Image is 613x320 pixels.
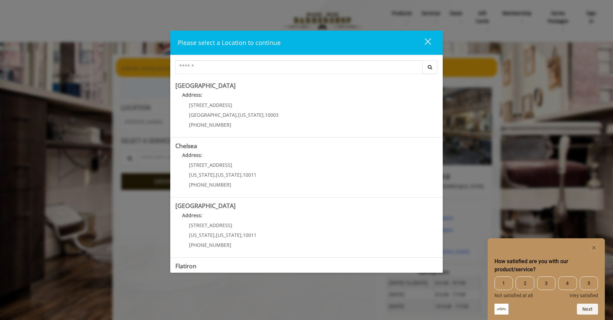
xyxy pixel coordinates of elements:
[494,293,533,298] span: Not satisfied at all
[175,60,438,77] div: Center Select
[516,276,534,290] span: 2
[189,222,232,228] span: [STREET_ADDRESS]
[175,202,236,210] b: [GEOGRAPHIC_DATA]
[494,257,598,274] h2: How satisfied are you with our product/service? Select an option from 1 to 5, with 1 being Not sa...
[178,38,281,47] span: Please select a Location to continue
[182,152,202,158] b: Address:
[241,232,243,238] span: ,
[426,65,434,69] i: Search button
[215,172,216,178] span: ,
[580,276,598,290] span: 5
[412,36,435,50] button: close dialog
[189,181,231,188] span: [PHONE_NUMBER]
[189,242,231,248] span: [PHONE_NUMBER]
[182,212,202,219] b: Address:
[243,172,256,178] span: 10011
[265,112,279,118] span: 10003
[175,142,197,150] b: Chelsea
[175,262,197,270] b: Flatiron
[537,276,555,290] span: 3
[494,244,598,315] div: How satisfied are you with our product/service? Select an option from 1 to 5, with 1 being Not sa...
[494,276,598,298] div: How satisfied are you with our product/service? Select an option from 1 to 5, with 1 being Not sa...
[215,232,216,238] span: ,
[417,38,430,48] div: close dialog
[264,112,265,118] span: ,
[494,276,513,290] span: 1
[182,92,202,98] b: Address:
[189,172,215,178] span: [US_STATE]
[175,60,423,74] input: Search Center
[175,81,236,90] b: [GEOGRAPHIC_DATA]
[238,112,264,118] span: [US_STATE]
[590,244,598,252] button: Hide survey
[216,172,241,178] span: [US_STATE]
[189,112,237,118] span: [GEOGRAPHIC_DATA]
[237,112,238,118] span: ,
[577,304,598,315] button: Next question
[189,232,215,238] span: [US_STATE]
[189,122,231,128] span: [PHONE_NUMBER]
[189,162,232,168] span: [STREET_ADDRESS]
[243,232,256,238] span: 10011
[558,276,577,290] span: 4
[216,232,241,238] span: [US_STATE]
[569,293,598,298] span: Very satisfied
[189,102,232,108] span: [STREET_ADDRESS]
[241,172,243,178] span: ,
